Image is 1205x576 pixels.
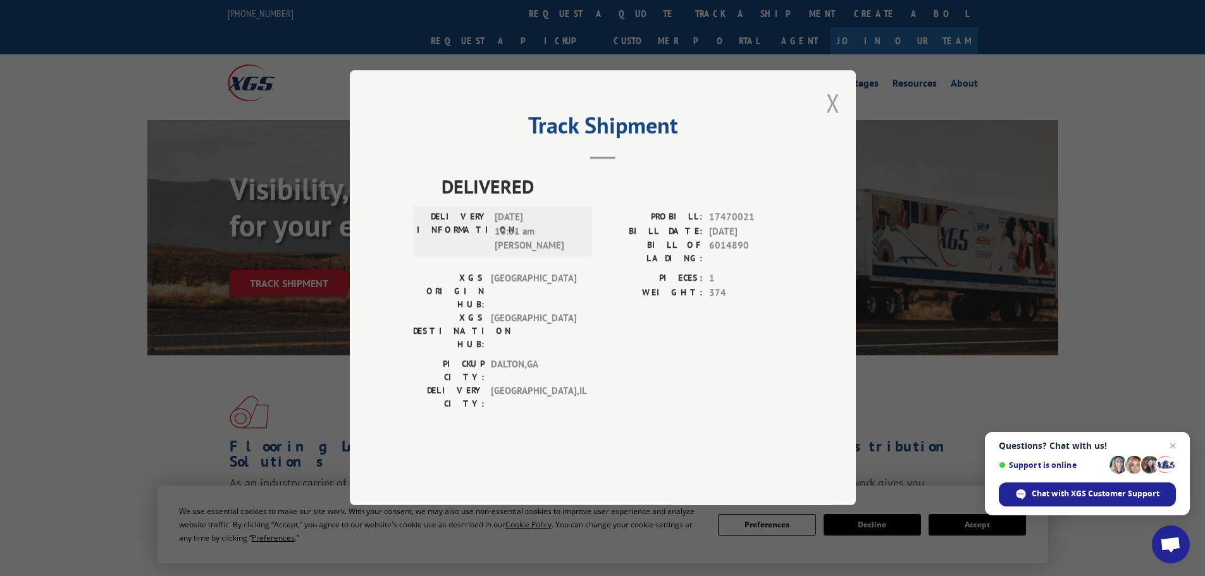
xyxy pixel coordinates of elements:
[491,358,576,384] span: DALTON , GA
[1165,438,1180,453] span: Close chat
[709,224,793,239] span: [DATE]
[413,312,485,352] label: XGS DESTINATION HUB:
[491,384,576,411] span: [GEOGRAPHIC_DATA] , IL
[603,211,703,225] label: PROBILL:
[999,460,1105,470] span: Support is online
[603,286,703,300] label: WEIGHT:
[442,173,793,201] span: DELIVERED
[491,272,576,312] span: [GEOGRAPHIC_DATA]
[826,86,840,119] button: Close modal
[709,272,793,286] span: 1
[413,116,793,140] h2: Track Shipment
[495,211,580,254] span: [DATE] 10:31 am [PERSON_NAME]
[1032,488,1159,499] span: Chat with XGS Customer Support
[603,239,703,266] label: BILL OF LADING:
[413,272,485,312] label: XGS ORIGIN HUB:
[417,211,488,254] label: DELIVERY INFORMATION:
[413,384,485,411] label: DELIVERY CITY:
[999,482,1176,506] div: Chat with XGS Customer Support
[999,441,1176,451] span: Questions? Chat with us!
[603,224,703,239] label: BILL DATE:
[1152,525,1190,563] div: Open chat
[413,358,485,384] label: PICKUP CITY:
[709,211,793,225] span: 17470021
[709,286,793,300] span: 374
[603,272,703,286] label: PIECES:
[709,239,793,266] span: 6014890
[491,312,576,352] span: [GEOGRAPHIC_DATA]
